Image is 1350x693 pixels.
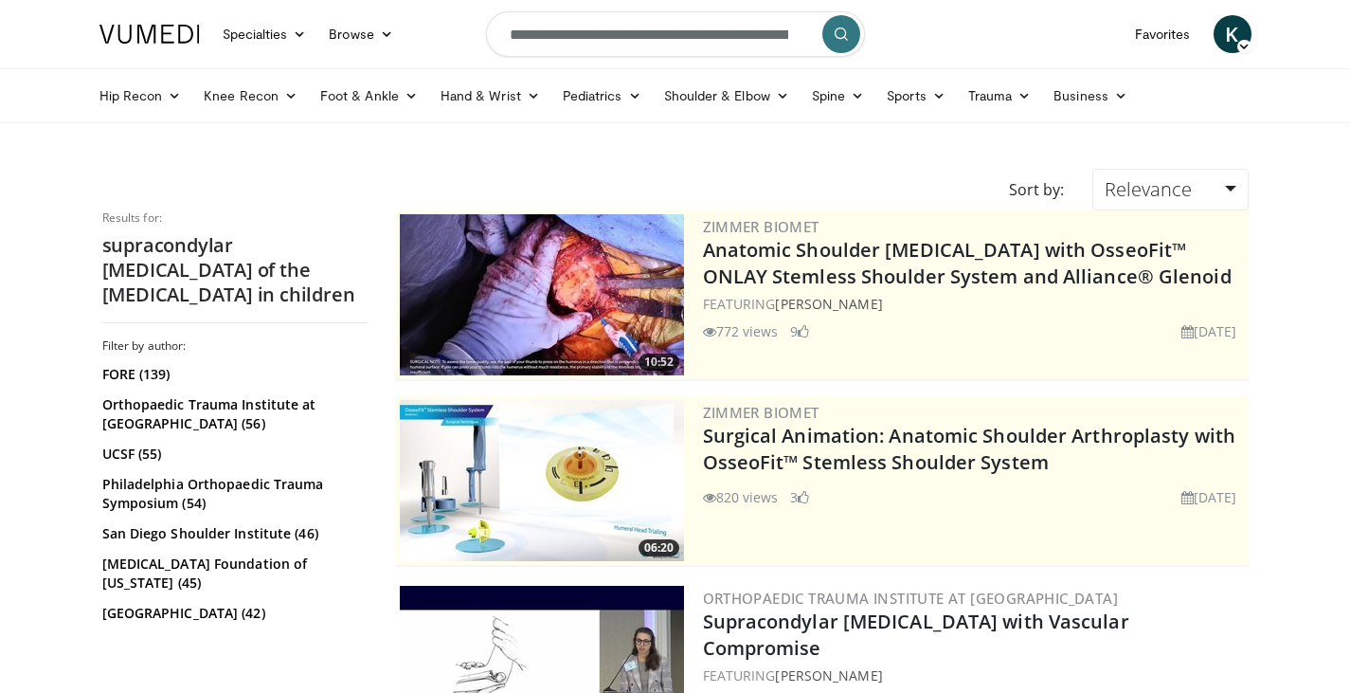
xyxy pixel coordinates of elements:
a: UCSF (55) [102,445,363,464]
span: 06:20 [639,539,679,556]
a: Philadelphia Orthopaedic Trauma Symposium (54) [102,475,363,513]
li: 820 views [703,487,779,507]
a: Zimmer Biomet [703,217,819,236]
a: 06:20 [400,400,684,561]
a: Favorites [1124,15,1202,53]
li: 3 [790,487,809,507]
input: Search topics, interventions [486,11,865,57]
a: Relevance [1092,169,1248,210]
a: Orthopaedic Trauma Institute at [GEOGRAPHIC_DATA] (56) [102,395,363,433]
li: [DATE] [1181,321,1237,341]
a: Pediatrics [551,77,653,115]
a: Zimmer Biomet [703,403,819,422]
p: Results for: [102,210,368,226]
a: Browse [317,15,405,53]
h3: Filter by author: [102,338,368,354]
img: VuMedi Logo [99,25,200,44]
a: Specialties [211,15,318,53]
span: 10:52 [639,354,679,371]
li: 772 views [703,321,779,341]
a: Shoulder & Elbow [653,77,801,115]
a: Business [1042,77,1139,115]
a: [PERSON_NAME] [775,295,882,313]
a: K [1214,15,1251,53]
a: Hand & Wrist [429,77,551,115]
a: [GEOGRAPHIC_DATA] (42) [102,604,363,623]
div: FEATURING [703,294,1245,314]
a: [PERSON_NAME] [775,666,882,684]
a: Knee Recon [192,77,309,115]
a: Surgical Animation: Anatomic Shoulder Arthroplasty with OsseoFit™ Stemless Shoulder System [703,423,1236,475]
a: Orthopaedic Trauma Institute at [GEOGRAPHIC_DATA] [703,589,1119,608]
a: Foot & Ankle [309,77,429,115]
div: FEATURING [703,666,1245,685]
a: [MEDICAL_DATA] Foundation of [US_STATE] (45) [102,555,363,593]
span: Relevance [1105,176,1192,202]
h2: supracondylar [MEDICAL_DATA] of the [MEDICAL_DATA] in children [102,233,368,307]
li: [DATE] [1181,487,1237,507]
a: Supracondylar [MEDICAL_DATA] with Vascular Compromise [703,609,1129,661]
a: Trauma [957,77,1043,115]
div: Sort by: [995,169,1078,210]
a: San Diego Shoulder Institute (46) [102,524,363,543]
a: Spine [801,77,875,115]
li: 9 [790,321,809,341]
a: Sports [875,77,957,115]
a: Hip Recon [88,77,193,115]
a: FORE (139) [102,365,363,384]
img: 84e7f812-2061-4fff-86f6-cdff29f66ef4.300x170_q85_crop-smart_upscale.jpg [400,400,684,561]
a: Anatomic Shoulder [MEDICAL_DATA] with OsseoFit™ ONLAY Stemless Shoulder System and Alliance® Glenoid [703,237,1232,289]
a: 10:52 [400,214,684,375]
img: 68921608-6324-4888-87da-a4d0ad613160.300x170_q85_crop-smart_upscale.jpg [400,214,684,375]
